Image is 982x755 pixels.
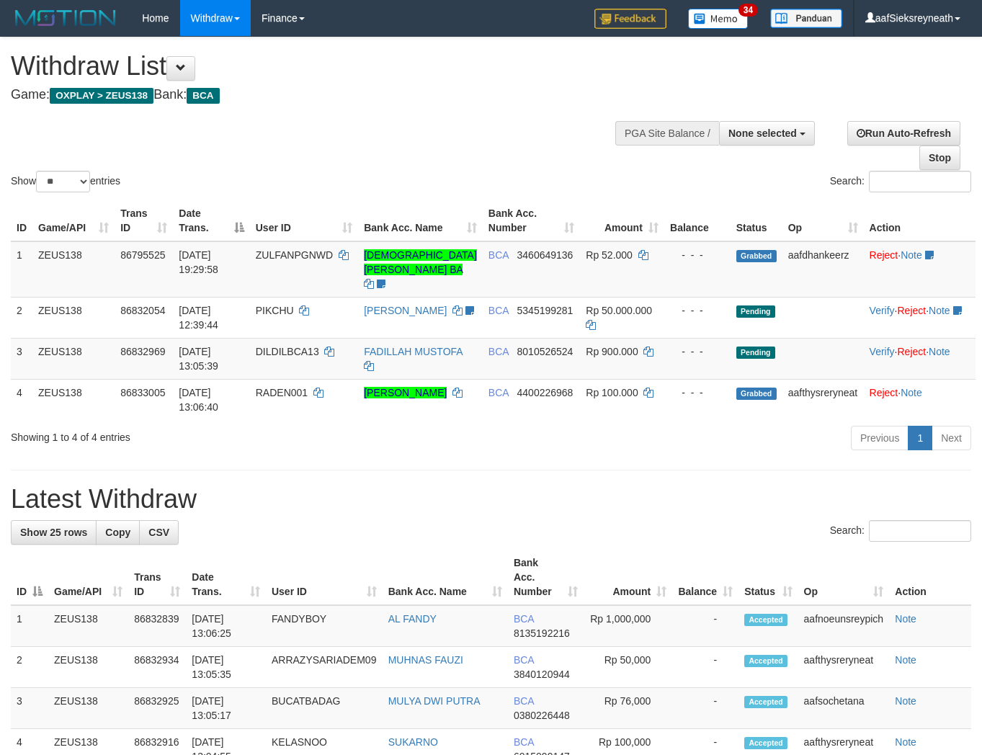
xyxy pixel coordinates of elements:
[514,710,570,721] span: Copy 0380226448 to clipboard
[488,387,509,398] span: BCA
[115,200,173,241] th: Trans ID: activate to sort column ascending
[615,121,719,146] div: PGA Site Balance /
[266,550,383,605] th: User ID: activate to sort column ascending
[179,387,218,413] span: [DATE] 13:06:40
[736,305,775,318] span: Pending
[11,647,48,688] td: 2
[179,249,218,275] span: [DATE] 19:29:58
[514,627,570,639] span: Copy 8135192216 to clipboard
[11,88,640,102] h4: Game: Bank:
[179,305,218,331] span: [DATE] 12:39:44
[388,613,437,625] a: AL FANDY
[830,520,971,542] label: Search:
[256,305,294,316] span: PIKCHU
[187,88,219,104] span: BCA
[664,200,731,241] th: Balance
[736,388,777,400] span: Grabbed
[736,250,777,262] span: Grabbed
[48,688,128,729] td: ZEUS138
[847,121,960,146] a: Run Auto-Refresh
[11,485,971,514] h1: Latest Withdraw
[798,647,890,688] td: aafthysreryneat
[11,520,97,545] a: Show 25 rows
[584,605,672,647] td: Rp 1,000,000
[139,520,179,545] a: CSV
[672,605,738,647] td: -
[128,688,186,729] td: 86832925
[514,669,570,680] span: Copy 3840120944 to clipboard
[120,249,165,261] span: 86795525
[744,696,787,708] span: Accepted
[672,550,738,605] th: Balance: activate to sort column ascending
[32,241,115,298] td: ZEUS138
[870,346,895,357] a: Verify
[670,248,725,262] div: - - -
[11,550,48,605] th: ID: activate to sort column descending
[11,241,32,298] td: 1
[782,379,864,420] td: aafthysreryneat
[128,605,186,647] td: 86832839
[672,688,738,729] td: -
[869,171,971,192] input: Search:
[586,249,633,261] span: Rp 52.000
[731,200,782,241] th: Status
[895,613,916,625] a: Note
[738,550,798,605] th: Status: activate to sort column ascending
[96,520,140,545] a: Copy
[11,7,120,29] img: MOTION_logo.png
[782,241,864,298] td: aafdhankeerz
[901,387,922,398] a: Note
[870,305,895,316] a: Verify
[738,4,758,17] span: 34
[901,249,922,261] a: Note
[908,426,932,450] a: 1
[586,305,652,316] span: Rp 50.000.000
[798,688,890,729] td: aafsochetana
[20,527,87,538] span: Show 25 rows
[514,654,534,666] span: BCA
[256,346,319,357] span: DILDILBCA13
[864,241,976,298] td: ·
[32,379,115,420] td: ZEUS138
[514,695,534,707] span: BCA
[173,200,249,241] th: Date Trans.: activate to sort column descending
[488,346,509,357] span: BCA
[744,737,787,749] span: Accepted
[364,387,447,398] a: [PERSON_NAME]
[32,338,115,379] td: ZEUS138
[364,346,463,357] a: FADILLAH MUSTOFA
[728,128,797,139] span: None selected
[383,550,508,605] th: Bank Acc. Name: activate to sort column ascending
[580,200,664,241] th: Amount: activate to sort column ascending
[128,647,186,688] td: 86832934
[120,387,165,398] span: 86833005
[719,121,815,146] button: None selected
[388,654,463,666] a: MUHNAS FAUZI
[864,200,976,241] th: Action
[186,550,266,605] th: Date Trans.: activate to sort column ascending
[744,655,787,667] span: Accepted
[266,605,383,647] td: FANDYBOY
[736,347,775,359] span: Pending
[266,688,383,729] td: BUCATBADAG
[586,346,638,357] span: Rp 900.000
[11,52,640,81] h1: Withdraw List
[11,297,32,338] td: 2
[128,550,186,605] th: Trans ID: activate to sort column ascending
[11,379,32,420] td: 4
[919,146,960,170] a: Stop
[744,614,787,626] span: Accepted
[148,527,169,538] span: CSV
[483,200,580,241] th: Bank Acc. Number: activate to sort column ascending
[266,647,383,688] td: ARRAZYSARIADEM09
[782,200,864,241] th: Op: activate to sort column ascending
[594,9,666,29] img: Feedback.jpg
[929,346,950,357] a: Note
[870,249,898,261] a: Reject
[517,346,573,357] span: Copy 8010526524 to clipboard
[120,346,165,357] span: 86832969
[670,303,725,318] div: - - -
[897,346,926,357] a: Reject
[688,9,749,29] img: Button%20Memo.svg
[932,426,971,450] a: Next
